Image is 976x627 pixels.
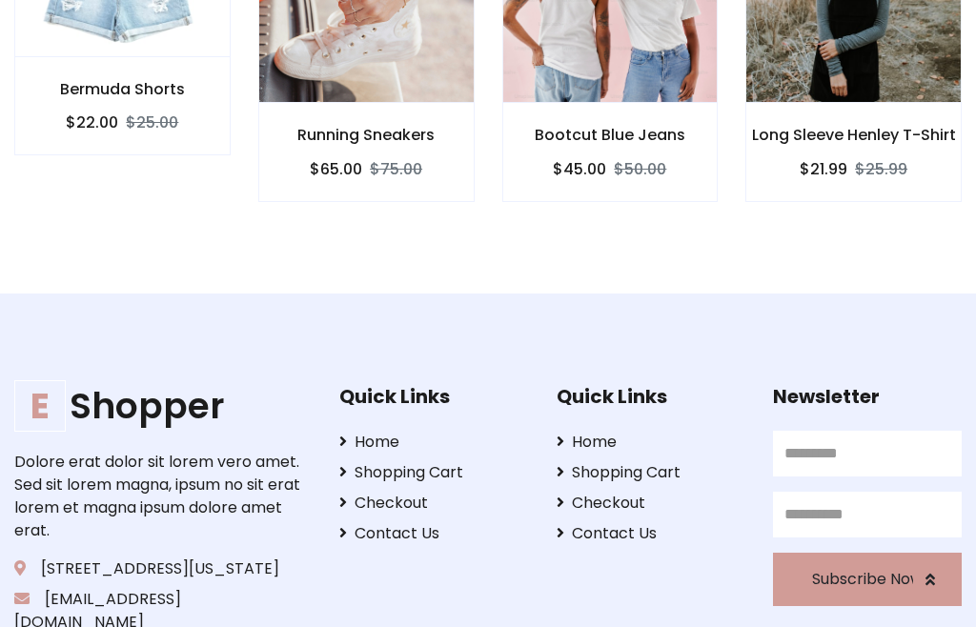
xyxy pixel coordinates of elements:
del: $25.00 [126,111,178,133]
h6: Running Sneakers [259,126,474,144]
a: Checkout [557,492,745,515]
h6: Bermuda Shorts [15,80,230,98]
a: Home [557,431,745,454]
del: $25.99 [855,158,907,180]
h6: $22.00 [66,113,118,131]
h6: Bootcut Blue Jeans [503,126,718,144]
button: Subscribe Now [773,553,962,606]
a: Shopping Cart [339,461,528,484]
a: Checkout [339,492,528,515]
h1: Shopper [14,385,310,428]
del: $75.00 [370,158,422,180]
a: Contact Us [339,522,528,545]
p: [STREET_ADDRESS][US_STATE] [14,557,310,580]
h5: Quick Links [557,385,745,408]
h5: Newsletter [773,385,962,408]
h5: Quick Links [339,385,528,408]
span: E [14,380,66,432]
h6: $21.99 [800,160,847,178]
h6: Long Sleeve Henley T-Shirt [746,126,961,144]
h6: $45.00 [553,160,606,178]
del: $50.00 [614,158,666,180]
a: Contact Us [557,522,745,545]
a: Home [339,431,528,454]
h6: $65.00 [310,160,362,178]
a: EShopper [14,385,310,428]
p: Dolore erat dolor sit lorem vero amet. Sed sit lorem magna, ipsum no sit erat lorem et magna ipsu... [14,451,310,542]
a: Shopping Cart [557,461,745,484]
